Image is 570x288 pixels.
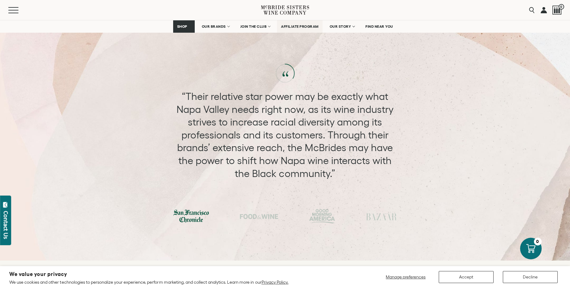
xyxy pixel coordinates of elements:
h2: We value your privacy [9,272,288,277]
span: AFFILIATE PROGRAM [281,24,319,29]
a: FIND NEAR YOU [361,20,397,33]
button: Mobile Menu Trigger [8,7,31,13]
button: Decline [503,271,558,283]
button: Manage preferences [382,271,430,283]
span: Manage preferences [386,274,425,279]
span: 0 [559,4,564,10]
a: OUR STORY [326,20,359,33]
button: Accept [439,271,494,283]
a: SHOP [173,20,195,33]
a: AFFILIATE PROGRAM [277,20,323,33]
span: FIND NEAR YOU [365,24,393,29]
span: SHOP [177,24,188,29]
span: JOIN THE CLUB [240,24,267,29]
a: Privacy Policy. [262,280,288,285]
div: 0 [534,238,542,245]
a: OUR BRANDS [198,20,233,33]
p: We use cookies and other technologies to personalize your experience, perform marketing, and coll... [9,279,288,285]
span: OUR STORY [330,24,351,29]
a: JOIN THE CLUB [236,20,274,33]
div: “Their relative star power may be exactly what Napa Valley needs right now, as its wine industry ... [170,90,400,180]
span: OUR BRANDS [202,24,226,29]
div: Contact Us [3,211,9,239]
